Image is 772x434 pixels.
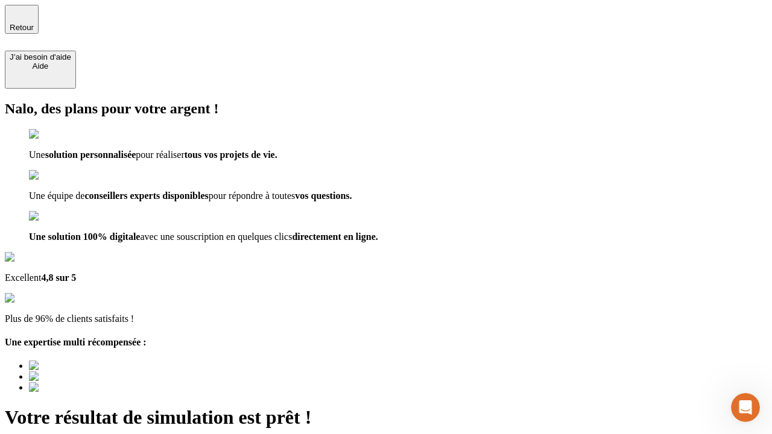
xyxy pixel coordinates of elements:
[5,406,767,429] h1: Votre résultat de simulation est prêt !
[10,61,71,71] div: Aide
[29,149,45,160] span: Une
[84,190,208,201] span: conseillers experts disponibles
[29,371,141,382] img: Best savings advice award
[209,190,296,201] span: pour répondre à toutes
[10,23,34,32] span: Retour
[295,190,352,201] span: vos questions.
[29,382,141,393] img: Best savings advice award
[45,149,136,160] span: solution personnalisée
[29,360,141,371] img: Best savings advice award
[5,252,75,263] img: Google Review
[5,337,767,348] h4: Une expertise multi récompensée :
[136,149,184,160] span: pour réaliser
[731,393,760,422] iframe: Intercom live chat
[29,231,140,242] span: Une solution 100% digitale
[29,211,81,222] img: checkmark
[10,52,71,61] div: J’ai besoin d'aide
[5,272,41,283] span: Excellent
[29,170,81,181] img: checkmark
[5,101,767,117] h2: Nalo, des plans pour votre argent !
[292,231,378,242] span: directement en ligne.
[29,129,81,140] img: checkmark
[185,149,277,160] span: tous vos projets de vie.
[5,5,39,34] button: Retour
[5,313,767,324] p: Plus de 96% de clients satisfaits !
[29,190,84,201] span: Une équipe de
[5,293,65,304] img: reviews stars
[41,272,76,283] span: 4,8 sur 5
[140,231,292,242] span: avec une souscription en quelques clics
[5,51,76,89] button: J’ai besoin d'aideAide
